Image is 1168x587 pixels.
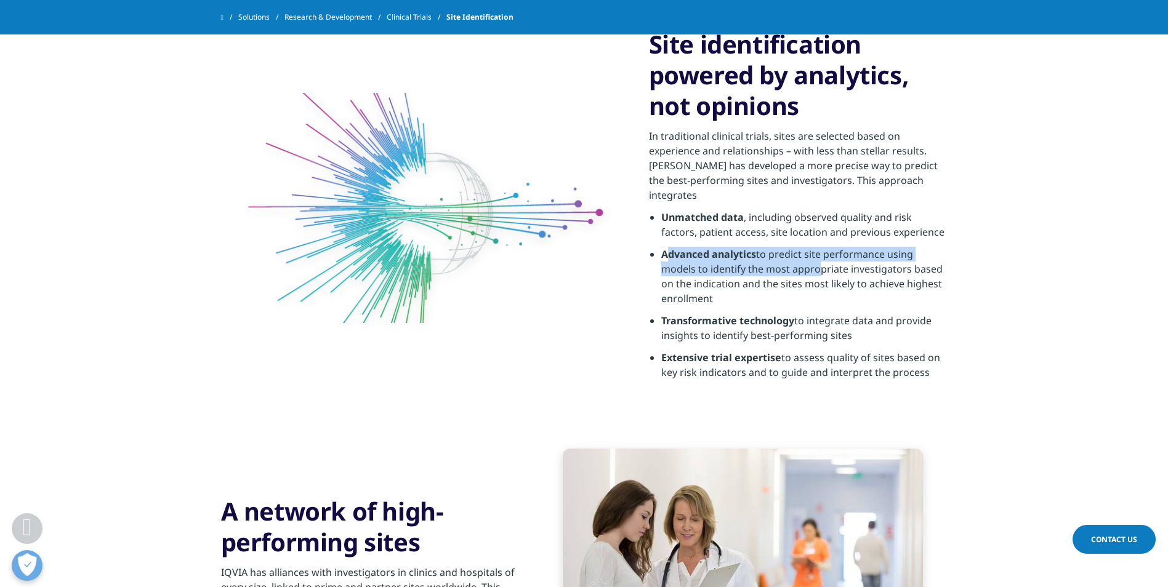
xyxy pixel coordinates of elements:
[387,6,446,28] a: Clinical Trials
[661,210,744,224] strong: Unmatched data
[649,29,948,121] h3: Site identification powered by analytics, not opinions
[284,6,387,28] a: Research & Development
[661,350,948,387] li: to assess quality of sites based on key risk indicators and to guide and interpret the process
[1091,534,1137,545] span: Contact Us
[661,210,948,247] li: , including observed quality and risk factors, patient access, site location and previous experience
[661,247,756,261] strong: Advanced analytics
[221,496,520,557] h3: A network of high-performing sites
[649,129,948,210] p: In traditional clinical trials, sites are selected based on experience and relationships – with l...
[238,6,284,28] a: Solutions
[661,247,948,313] li: to predict site performance using models to identify the most appropriate investigators based on ...
[661,314,794,327] strong: Transformative technology
[661,351,781,364] strong: Extensive trial expertise
[1073,525,1156,554] a: Contact Us
[446,6,514,28] span: Site Identification
[12,550,42,581] button: Open Preferences
[661,313,948,350] li: to integrate data and provide insights to identify best-performing sites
